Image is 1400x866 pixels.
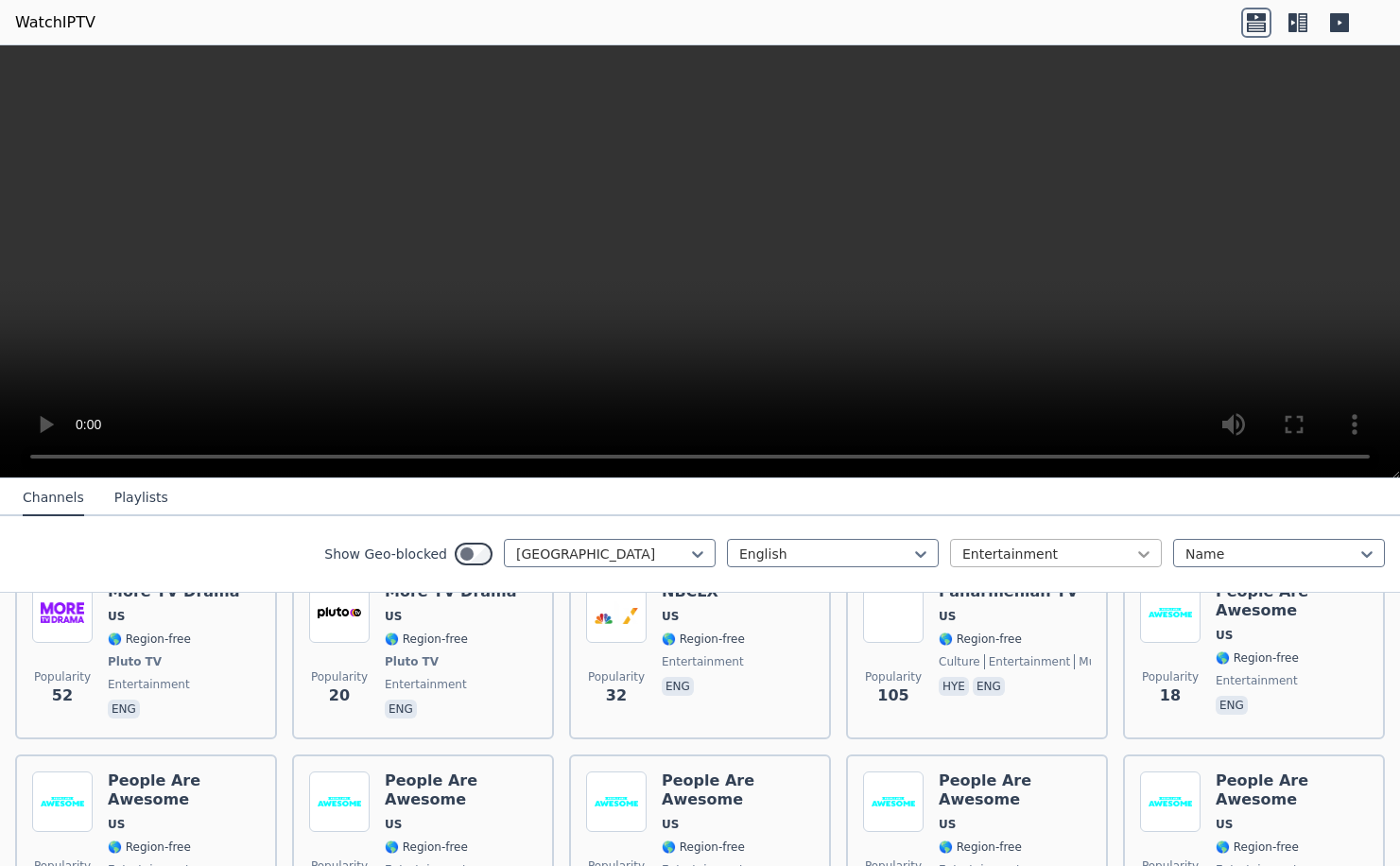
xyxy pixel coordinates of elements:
h6: People Are Awesome [385,771,537,809]
h6: People Are Awesome [1216,582,1368,620]
img: More TV Drama [309,582,370,643]
img: People Are Awesome [863,771,924,832]
span: entertainment [662,654,744,669]
img: People Are Awesome [586,771,647,832]
span: 🌎 Region-free [385,840,468,855]
p: eng [385,700,417,719]
img: People Are Awesome [309,771,370,832]
span: 🌎 Region-free [108,840,191,855]
span: US [662,817,679,832]
span: US [108,609,125,624]
span: 🌎 Region-free [939,840,1022,855]
span: entertainment [984,654,1071,669]
img: NBCLX [586,582,647,643]
span: US [108,817,125,832]
p: eng [1216,696,1248,715]
span: culture [939,654,980,669]
span: Popularity [34,669,91,684]
img: More TV Drama [32,582,93,643]
span: US [662,609,679,624]
button: Channels [23,480,84,516]
span: US [1216,628,1233,643]
span: 🌎 Region-free [108,632,191,647]
span: 🌎 Region-free [385,632,468,647]
h6: People Are Awesome [662,771,814,809]
span: 🌎 Region-free [939,632,1022,647]
span: US [385,609,402,624]
span: US [939,817,956,832]
span: Popularity [588,669,645,684]
h6: People Are Awesome [1216,771,1368,809]
img: People Are Awesome [1140,582,1201,643]
img: Panarmenian TV [863,582,924,643]
span: music [1074,654,1111,669]
button: Playlists [114,480,168,516]
span: 52 [52,684,73,707]
span: entertainment [1216,673,1298,688]
span: entertainment [108,677,190,692]
p: hye [939,677,969,696]
span: US [939,609,956,624]
span: Popularity [311,669,368,684]
span: entertainment [385,677,467,692]
p: eng [973,677,1005,696]
span: 🌎 Region-free [1216,650,1299,666]
span: 32 [606,684,627,707]
span: 18 [1160,684,1181,707]
span: US [1216,817,1233,832]
span: US [385,817,402,832]
span: Pluto TV [385,654,439,669]
span: Popularity [865,669,922,684]
img: People Are Awesome [32,771,93,832]
label: Show Geo-blocked [324,545,447,563]
a: WatchIPTV [15,11,95,34]
span: 20 [329,684,350,707]
img: People Are Awesome [1140,771,1201,832]
span: 🌎 Region-free [662,840,745,855]
p: eng [662,677,694,696]
h6: People Are Awesome [939,771,1091,809]
span: 🌎 Region-free [1216,840,1299,855]
p: eng [108,700,140,719]
span: Popularity [1142,669,1199,684]
span: 105 [877,684,908,707]
span: Pluto TV [108,654,162,669]
span: 🌎 Region-free [662,632,745,647]
h6: People Are Awesome [108,771,260,809]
